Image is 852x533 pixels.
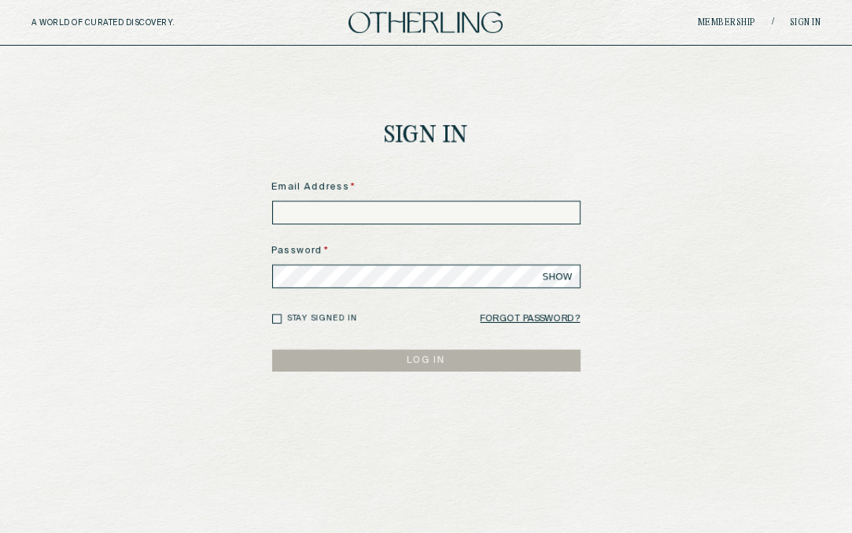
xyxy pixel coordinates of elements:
h1: Sign In [384,124,469,149]
span: / [772,17,774,28]
a: Membership [698,18,756,28]
h5: A WORLD OF CURATED DISCOVERY. [31,18,243,28]
img: logo [349,12,503,33]
span: SHOW [543,270,573,283]
button: LOG IN [272,350,581,372]
a: Forgot Password? [481,308,581,330]
label: Email Address [272,180,581,194]
label: Password [272,244,581,258]
label: Stay signed in [287,313,358,324]
a: Sign in [790,18,821,28]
